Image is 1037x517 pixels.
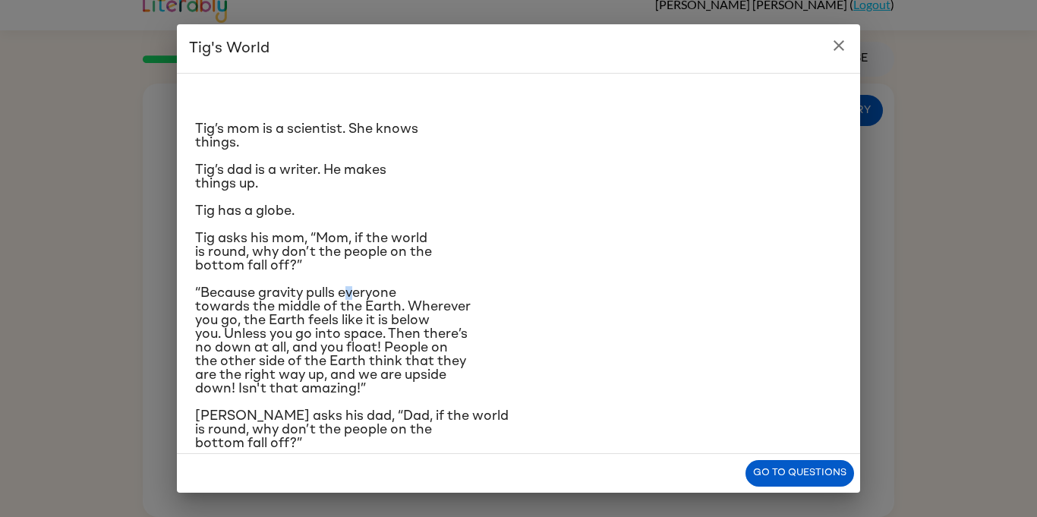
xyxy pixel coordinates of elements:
button: close [824,30,854,61]
span: Tig has a globe. [195,204,295,218]
span: [PERSON_NAME] asks his dad, “Dad, if the world is round, why don’t the people on the bottom fall ... [195,409,509,450]
span: Tig’s mom is a scientist. She knows things. [195,122,418,150]
span: Tig’s dad is a writer. He makes things up. [195,163,386,191]
h2: Tig's World [177,24,860,73]
span: Tig asks his mom, “Mom, if the world is round, why don’t the people on the bottom fall off?” [195,232,432,273]
button: Go to questions [745,460,854,487]
span: “Because gravity pulls everyone towards the middle of the Earth. Wherever you go, the Earth feels... [195,286,471,396]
